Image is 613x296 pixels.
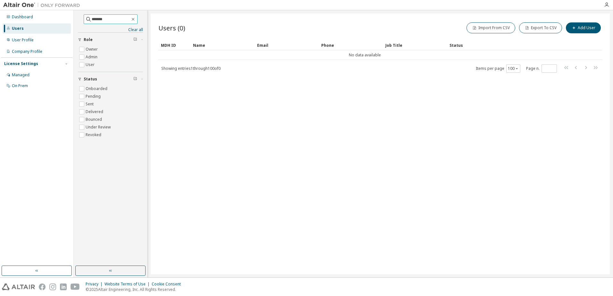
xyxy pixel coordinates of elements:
[385,40,444,50] div: Job Title
[12,83,28,88] div: On Prem
[86,123,112,131] label: Under Review
[86,116,103,123] label: Bounced
[519,22,562,33] button: Export To CSV
[3,2,83,8] img: Altair One
[12,72,29,78] div: Managed
[193,40,252,50] div: Name
[105,282,152,287] div: Website Terms of Use
[86,93,102,100] label: Pending
[86,282,105,287] div: Privacy
[161,66,221,71] span: Showing entries 1 through 100 of 0
[78,27,143,32] a: Clear all
[449,40,569,50] div: Status
[257,40,316,50] div: Email
[12,26,24,31] div: Users
[86,61,96,69] label: User
[526,64,557,73] span: Page n.
[84,37,93,42] span: Role
[12,14,33,20] div: Dashboard
[60,284,67,290] img: linkedin.svg
[161,40,188,50] div: MDH ID
[158,23,185,32] span: Users (0)
[2,284,35,290] img: altair_logo.svg
[12,49,42,54] div: Company Profile
[86,108,105,116] label: Delivered
[12,37,34,43] div: User Profile
[86,287,185,292] p: © 2025 Altair Engineering, Inc. All Rights Reserved.
[133,77,137,82] span: Clear filter
[39,284,46,290] img: facebook.svg
[476,64,520,73] span: Items per page
[4,61,38,66] div: License Settings
[49,284,56,290] img: instagram.svg
[86,131,103,139] label: Revoked
[86,85,109,93] label: Onboarded
[152,282,185,287] div: Cookie Consent
[508,66,519,71] button: 100
[71,284,80,290] img: youtube.svg
[566,22,601,33] button: Add User
[133,37,137,42] span: Clear filter
[78,72,143,86] button: Status
[86,53,99,61] label: Admin
[86,100,95,108] label: Sent
[86,45,99,53] label: Owner
[321,40,380,50] div: Phone
[466,22,515,33] button: Import From CSV
[158,50,571,60] td: No data available
[84,77,97,82] span: Status
[78,33,143,47] button: Role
